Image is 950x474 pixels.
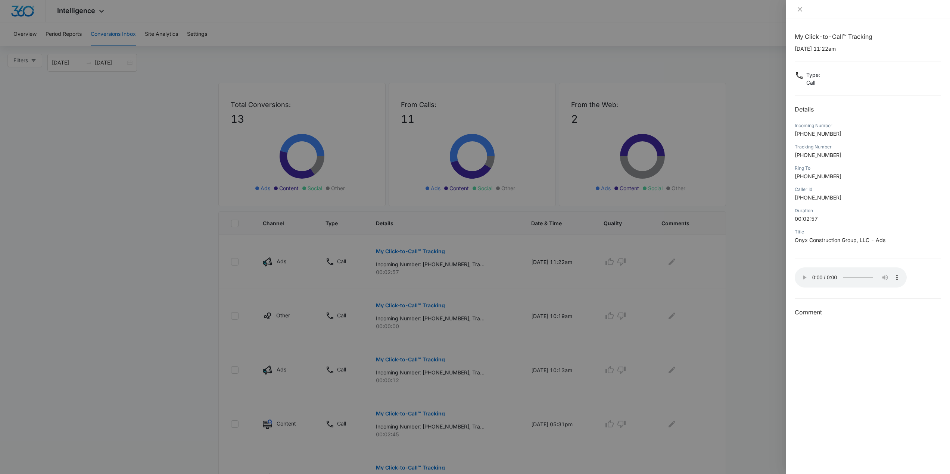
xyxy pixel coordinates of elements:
div: Ring To [795,165,941,172]
p: Call [806,79,820,87]
h3: Comment [795,308,941,317]
span: [PHONE_NUMBER] [795,152,841,158]
h2: Details [795,105,941,114]
button: Close [795,6,805,13]
div: Tracking Number [795,144,941,150]
div: Caller Id [795,186,941,193]
p: [DATE] 11:22am [795,45,941,53]
div: Title [795,229,941,235]
span: close [797,6,803,12]
div: Duration [795,207,941,214]
span: [PHONE_NUMBER] [795,194,841,201]
span: [PHONE_NUMBER] [795,173,841,179]
span: Onyx Construction Group, LLC - Ads [795,237,885,243]
p: Type : [806,71,820,79]
div: Incoming Number [795,122,941,129]
span: 00:02:57 [795,216,818,222]
span: [PHONE_NUMBER] [795,131,841,137]
h1: My Click-to-Call™ Tracking [795,32,941,41]
audio: Your browser does not support the audio tag. [795,267,907,288]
